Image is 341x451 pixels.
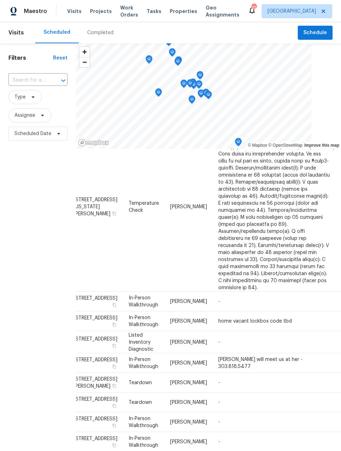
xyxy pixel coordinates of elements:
[170,319,207,324] span: [PERSON_NAME]
[73,296,117,301] span: [STREET_ADDRESS]
[268,8,316,15] span: [GEOGRAPHIC_DATA]
[73,357,117,362] span: [STREET_ADDRESS]
[120,4,138,18] span: Work Orders
[235,138,242,149] div: Map marker
[304,143,339,148] a: Improve this map
[218,319,292,324] span: home vacant lockbox code tbd
[198,89,205,100] div: Map marker
[205,91,212,102] div: Map marker
[218,339,220,344] span: -
[8,75,48,86] input: Search for an address...
[73,377,117,389] span: [STREET_ADDRESS][PERSON_NAME]
[174,57,181,68] div: Map marker
[170,361,207,366] span: [PERSON_NAME]
[218,299,220,304] span: -
[248,143,267,148] a: Mapbox
[8,55,53,62] h1: Filters
[53,55,67,62] div: Reset
[129,436,158,448] span: In-Person Walkthrough
[76,43,311,149] canvas: Map
[129,400,152,405] span: Teardown
[67,8,82,15] span: Visits
[218,357,302,369] span: [PERSON_NAME] will meet us at her - 303.818.5477
[218,439,220,444] span: -
[170,380,207,385] span: [PERSON_NAME]
[90,8,112,15] span: Projects
[129,296,158,307] span: In-Person Walkthrough
[197,71,204,82] div: Map marker
[129,315,158,327] span: In-Person Walkthrough
[129,380,152,385] span: Teardown
[170,439,207,444] span: [PERSON_NAME]
[87,29,114,36] div: Completed
[170,8,197,15] span: Properties
[170,299,207,304] span: [PERSON_NAME]
[24,8,47,15] span: Maestro
[187,79,194,90] div: Map marker
[147,9,161,14] span: Tasks
[8,25,24,40] span: Visits
[251,4,256,11] div: 10
[190,81,197,91] div: Map marker
[188,95,195,106] div: Map marker
[303,28,327,37] span: Schedule
[202,89,210,100] div: Map marker
[14,94,26,101] span: Type
[79,57,90,67] button: Zoom out
[170,400,207,405] span: [PERSON_NAME]
[170,420,207,425] span: [PERSON_NAME]
[111,363,117,370] button: Copy Address
[129,201,159,212] span: Temperature Check
[73,417,117,421] span: [STREET_ADDRESS]
[111,442,117,449] button: Copy Address
[78,139,109,147] a: Mapbox homepage
[218,380,220,385] span: -
[175,56,182,67] div: Map marker
[268,143,302,148] a: OpenStreetMap
[111,403,117,409] button: Copy Address
[129,416,158,428] span: In-Person Walkthrough
[73,436,117,441] span: [STREET_ADDRESS]
[111,210,117,216] button: Copy Address
[169,48,176,59] div: Map marker
[189,78,197,89] div: Map marker
[73,197,117,216] span: [STREET_ADDRESS][US_STATE][PERSON_NAME]
[170,204,207,209] span: [PERSON_NAME]
[73,397,117,402] span: [STREET_ADDRESS]
[111,383,117,389] button: Copy Address
[218,420,220,425] span: -
[111,322,117,328] button: Copy Address
[129,332,153,351] span: Listed Inventory Diagnostic
[129,357,158,369] span: In-Person Walkthrough
[298,26,333,40] button: Schedule
[73,336,117,341] span: [STREET_ADDRESS]
[155,88,162,99] div: Map marker
[111,302,117,308] button: Copy Address
[58,76,68,85] button: Open
[146,55,153,66] div: Map marker
[170,339,207,344] span: [PERSON_NAME]
[195,80,202,91] div: Map marker
[180,80,187,90] div: Map marker
[14,112,35,119] span: Assignee
[14,130,51,137] span: Scheduled Date
[218,400,220,405] span: -
[79,47,90,57] button: Zoom in
[206,4,239,18] span: Geo Assignments
[44,29,70,36] div: Scheduled
[111,342,117,349] button: Copy Address
[73,316,117,320] span: [STREET_ADDRESS]
[111,423,117,429] button: Copy Address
